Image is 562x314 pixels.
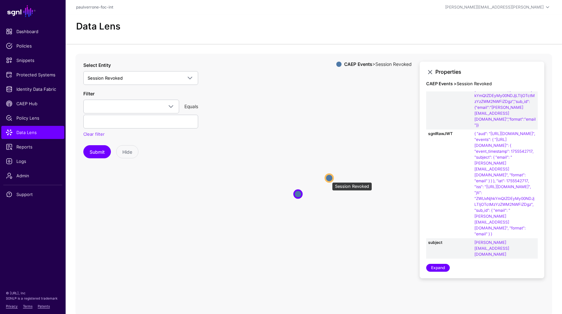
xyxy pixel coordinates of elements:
[88,75,123,81] span: Session Revoked
[344,61,372,67] strong: CAEP Events
[1,54,64,67] a: Snippets
[6,191,60,198] span: Support
[1,39,64,52] a: Policies
[1,68,64,81] a: Protected Systems
[426,81,538,87] h4: Session Revoked
[6,172,60,179] span: Admin
[182,103,201,110] div: Equals
[428,240,470,245] strong: subject
[4,4,62,18] a: SGNL
[343,62,413,67] div: > Session Revoked
[6,129,60,136] span: Data Lens
[6,296,60,301] p: SGNL® is a registered trademark
[23,304,32,308] a: Terms
[445,4,544,10] div: [PERSON_NAME][EMAIL_ADDRESS][PERSON_NAME]
[474,240,509,257] a: [PERSON_NAME][EMAIL_ADDRESS][DOMAIN_NAME]
[83,145,111,158] button: Submit
[1,140,64,153] a: Reports
[6,28,60,35] span: Dashboard
[435,69,538,75] h3: Properties
[76,21,120,32] h2: Data Lens
[426,81,457,86] strong: CAEP Events >
[1,25,64,38] a: Dashboard
[426,264,450,272] a: Expand
[474,131,535,236] a: { "aud": "[URL][DOMAIN_NAME]", "events": { "[URL][DOMAIN_NAME]": { "event_timestamp": 1755542717,...
[6,115,60,121] span: Policy Lens
[1,155,64,168] a: Logs
[6,304,18,308] a: Privacy
[332,182,372,191] div: Session Revoked
[1,83,64,96] a: Identity Data Fabric
[1,97,64,110] a: CAEP Hub
[6,158,60,165] span: Logs
[1,126,64,139] a: Data Lens
[6,290,60,296] p: © [URL], Inc
[474,28,536,128] a: {"aud":["[URL][DOMAIN_NAME]"],"events":{"[URL][DOMAIN_NAME]":{"event_timestamp":1755542717,"subje...
[1,169,64,182] a: Admin
[6,86,60,92] span: Identity Data Fabric
[83,90,94,97] label: Filter
[6,144,60,150] span: Reports
[38,304,50,308] a: Patents
[83,131,105,137] a: Clear filter
[6,57,60,64] span: Snippets
[1,111,64,125] a: Policy Lens
[6,71,60,78] span: Protected Systems
[116,145,138,158] button: Hide
[76,5,113,10] a: paulverrone-foc-int
[6,43,60,49] span: Policies
[428,131,470,137] strong: sgnlRawJWT
[83,62,111,69] label: Select Entity
[6,100,60,107] span: CAEP Hub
